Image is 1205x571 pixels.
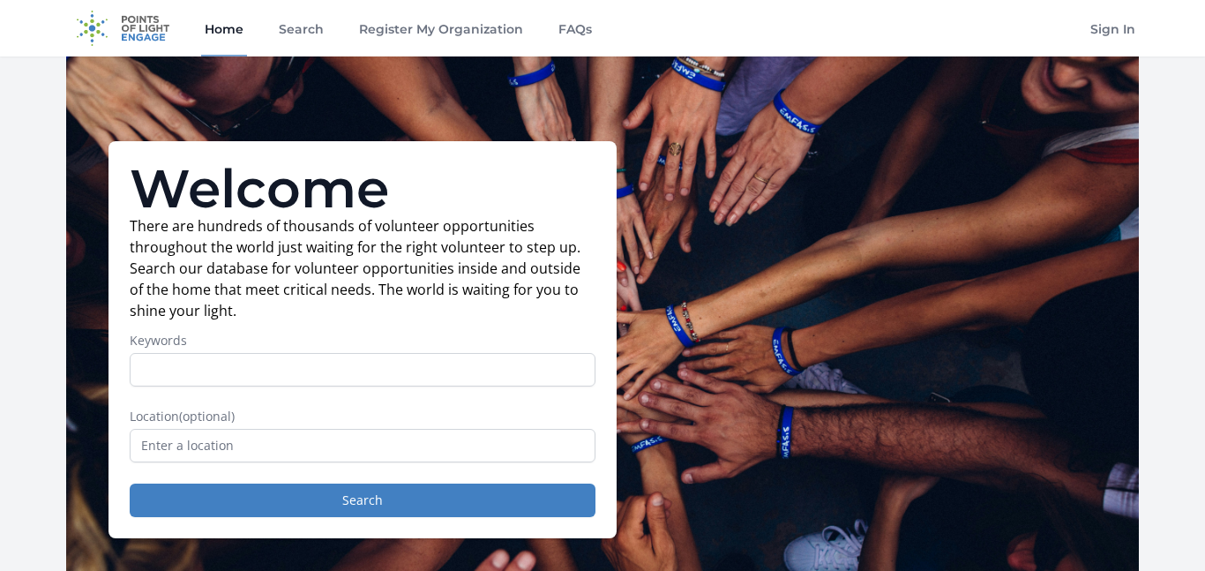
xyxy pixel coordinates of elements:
[179,408,235,424] span: (optional)
[130,215,595,321] p: There are hundreds of thousands of volunteer opportunities throughout the world just waiting for ...
[130,408,595,425] label: Location
[130,332,595,349] label: Keywords
[130,162,595,215] h1: Welcome
[130,484,595,517] button: Search
[130,429,595,462] input: Enter a location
